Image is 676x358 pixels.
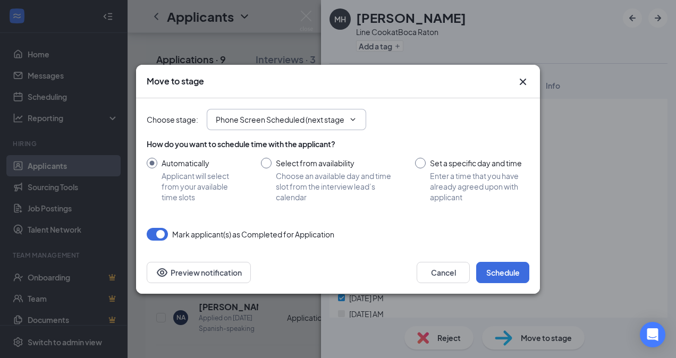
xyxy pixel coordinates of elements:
svg: Eye [156,266,168,279]
button: Preview notificationEye [147,262,251,283]
button: Schedule [476,262,529,283]
svg: Cross [517,75,529,88]
span: Choose stage : [147,114,198,125]
div: How do you want to schedule time with the applicant? [147,139,529,149]
div: Open Intercom Messenger [640,322,665,347]
svg: ChevronDown [349,115,357,124]
button: Close [517,75,529,88]
h3: Move to stage [147,75,204,87]
button: Cancel [417,262,470,283]
span: Mark applicant(s) as Completed for Application [172,228,334,241]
